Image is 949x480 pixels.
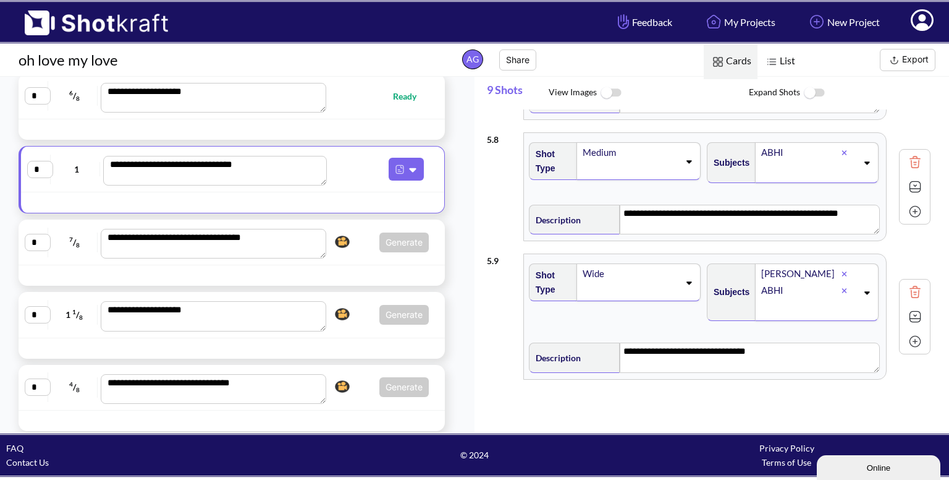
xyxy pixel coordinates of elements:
[76,241,80,249] span: 8
[69,89,73,96] span: 6
[487,247,517,268] div: 5 . 9
[581,144,679,161] div: Medium
[76,387,80,394] span: 8
[615,15,672,29] span: Feedback
[707,282,749,302] span: Subjects
[906,332,924,351] img: Add Icon
[549,80,749,106] span: View Images
[6,457,49,468] a: Contact Us
[880,49,935,71] button: Export
[806,11,827,32] img: Add Icon
[597,80,625,106] img: ToggleOff Icon
[800,80,828,106] img: ToggleOff Icon
[51,233,98,252] span: /
[79,314,83,321] span: 8
[529,265,571,300] span: Shot Type
[332,377,353,396] img: Camera Icon
[529,144,571,179] span: Shot Type
[392,161,408,178] img: Pdf Icon
[332,233,353,251] img: Camera Icon
[581,265,679,282] div: Wide
[631,441,943,455] div: Privacy Policy
[379,233,429,252] button: Generate
[710,54,726,70] img: Card Icon
[332,305,353,324] img: Camera Icon
[462,49,483,69] span: AG
[69,236,73,243] span: 7
[487,77,549,109] span: 9 Shots
[757,44,801,79] span: List
[393,89,429,103] span: Ready
[69,380,73,388] span: 4
[703,11,724,32] img: Home Icon
[817,453,943,480] iframe: chat widget
[318,448,630,462] span: © 2024
[704,44,757,79] span: Cards
[379,305,429,325] button: Generate
[906,202,924,221] img: Add Icon
[615,11,632,32] img: Hand Icon
[906,307,924,326] img: Expand Icon
[707,153,749,173] span: Subjects
[487,126,517,147] div: 5 . 8
[764,54,780,70] img: List Icon
[906,153,924,171] img: Trash Icon
[906,178,924,196] img: Expand Icon
[499,49,536,71] button: Share
[760,282,841,299] div: ABHI
[529,210,581,230] span: Description
[887,53,902,68] img: Export Icon
[760,265,841,282] div: [PERSON_NAME]
[76,95,80,102] span: 8
[749,80,949,106] span: Expand Shots
[797,6,889,38] a: New Project
[6,443,23,453] a: FAQ
[72,308,76,315] span: 1
[379,377,429,397] button: Generate
[51,305,98,325] span: 1 /
[529,348,581,368] span: Description
[906,283,924,301] img: Trash Icon
[760,144,841,161] div: ABHI
[54,162,100,176] span: 1
[51,86,98,106] span: /
[631,455,943,469] div: Terms of Use
[51,377,98,397] span: /
[694,6,785,38] a: My Projects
